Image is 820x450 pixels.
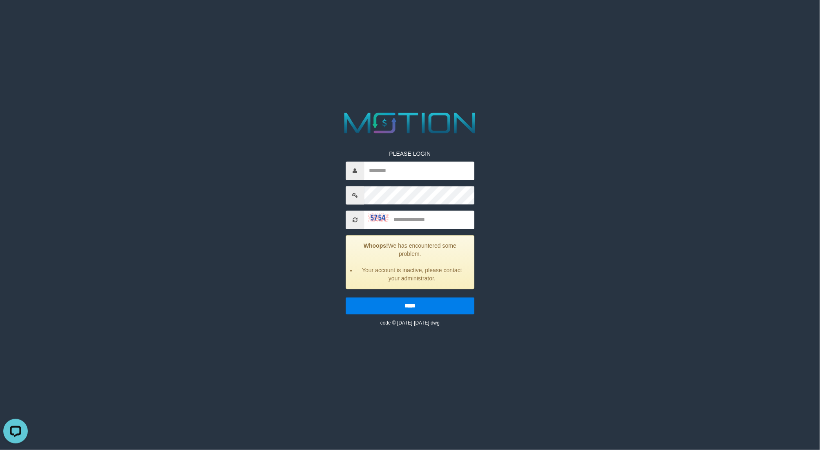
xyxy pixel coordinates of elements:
[368,213,389,222] img: captcha
[346,150,474,158] p: PLEASE LOGIN
[338,109,482,137] img: MOTION_logo.png
[346,235,474,289] div: We has encountered some problem.
[3,3,28,28] button: Open LiveChat chat widget
[380,320,440,326] small: code © [DATE]-[DATE] dwg
[364,243,388,249] strong: Whoops!
[356,266,468,283] li: Your account is inactive, please contact your administrator.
